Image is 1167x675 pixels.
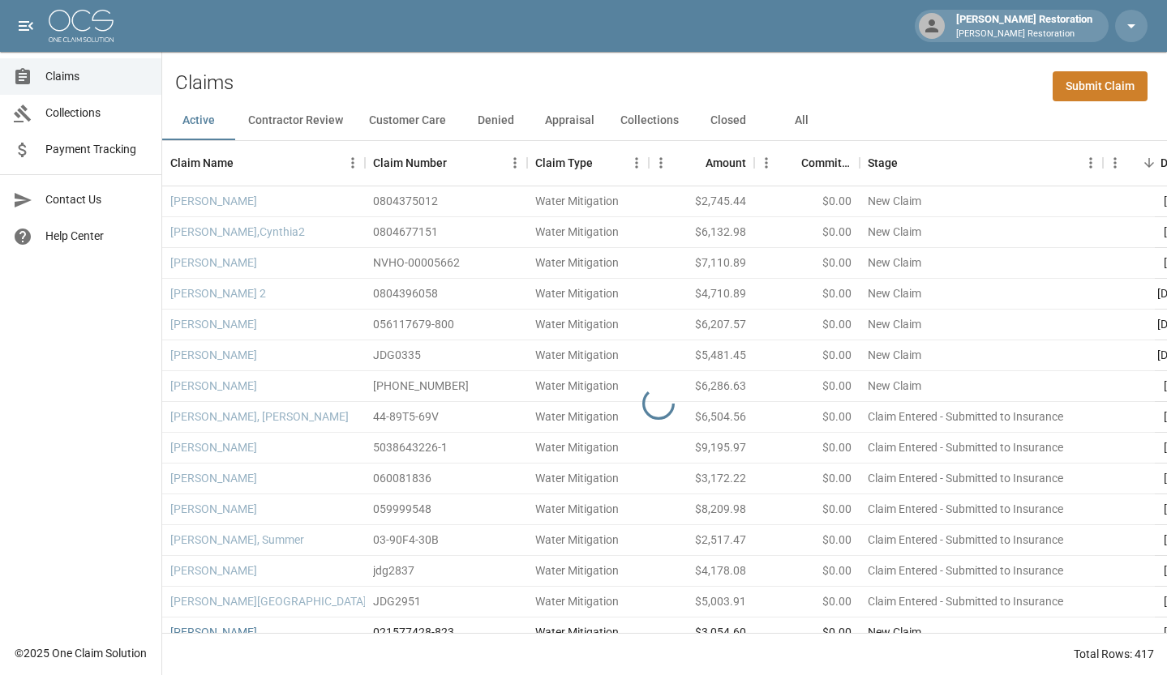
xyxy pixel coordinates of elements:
button: Customer Care [356,101,459,140]
button: Menu [624,151,649,175]
div: Stage [860,140,1103,186]
button: Sort [234,152,256,174]
button: All [765,101,838,140]
div: 021577428-823 [373,624,454,640]
div: Committed Amount [754,140,860,186]
div: Claim Number [373,140,447,186]
span: Collections [45,105,148,122]
button: Denied [459,101,532,140]
button: Appraisal [532,101,607,140]
button: Menu [1079,151,1103,175]
div: Stage [868,140,898,186]
h2: Claims [175,71,234,95]
img: ocs-logo-white-transparent.png [49,10,114,42]
span: Payment Tracking [45,141,148,158]
div: Water Mitigation [535,624,619,640]
div: [PERSON_NAME] Restoration [950,11,1099,41]
div: © 2025 One Claim Solution [15,645,147,661]
div: Claim Type [535,140,593,186]
div: New Claim [868,624,921,640]
button: Contractor Review [235,101,356,140]
button: Sort [683,152,706,174]
p: [PERSON_NAME] Restoration [956,28,1092,41]
div: Amount [649,140,754,186]
div: Claim Type [527,140,649,186]
button: Sort [1138,152,1161,174]
button: Closed [692,101,765,140]
button: open drawer [10,10,42,42]
button: Menu [341,151,365,175]
button: Sort [447,152,470,174]
button: Sort [779,152,801,174]
button: Collections [607,101,692,140]
span: Claims [45,68,148,85]
button: Sort [898,152,920,174]
button: Active [162,101,235,140]
a: Submit Claim [1053,71,1148,101]
div: Amount [706,140,746,186]
a: [PERSON_NAME] [170,624,257,640]
button: Menu [1103,151,1127,175]
div: Total Rows: 417 [1074,646,1154,662]
div: Claim Name [170,140,234,186]
div: Claim Name [162,140,365,186]
div: Committed Amount [801,140,852,186]
div: dynamic tabs [162,101,1167,140]
button: Menu [754,151,779,175]
button: Menu [649,151,673,175]
div: Claim Number [365,140,527,186]
button: Sort [593,152,616,174]
span: Help Center [45,228,148,245]
span: Contact Us [45,191,148,208]
button: Menu [503,151,527,175]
